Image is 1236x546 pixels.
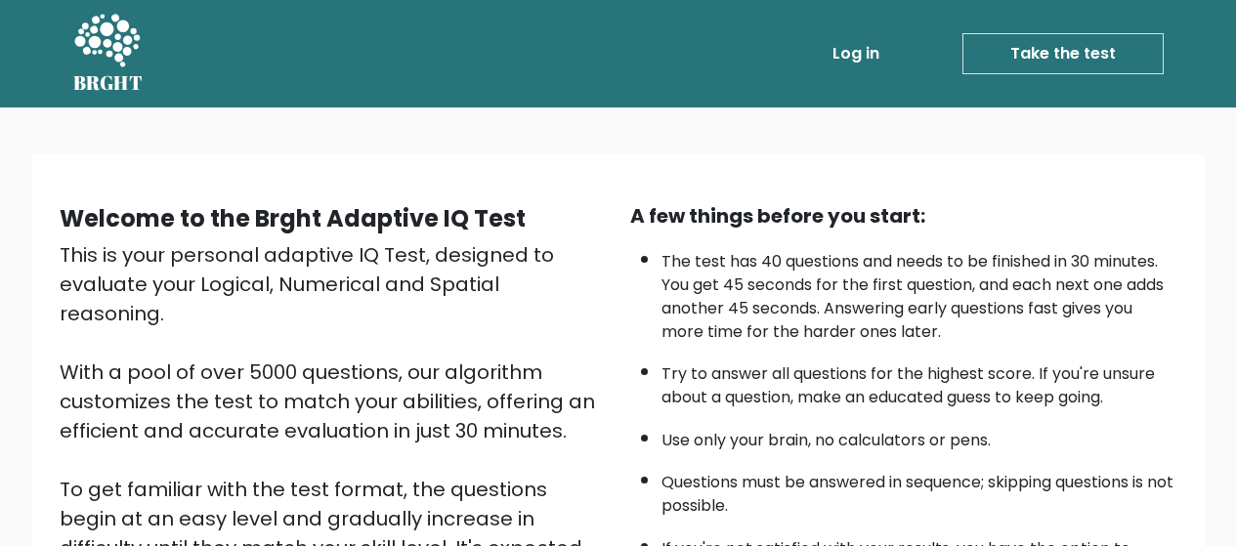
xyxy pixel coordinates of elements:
[73,8,144,100] a: BRGHT
[962,33,1164,74] a: Take the test
[661,419,1177,452] li: Use only your brain, no calculators or pens.
[661,353,1177,409] li: Try to answer all questions for the highest score. If you're unsure about a question, make an edu...
[661,461,1177,518] li: Questions must be answered in sequence; skipping questions is not possible.
[73,71,144,95] h5: BRGHT
[825,34,887,73] a: Log in
[630,201,1177,231] div: A few things before you start:
[661,240,1177,344] li: The test has 40 questions and needs to be finished in 30 minutes. You get 45 seconds for the firs...
[60,202,526,234] b: Welcome to the Brght Adaptive IQ Test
